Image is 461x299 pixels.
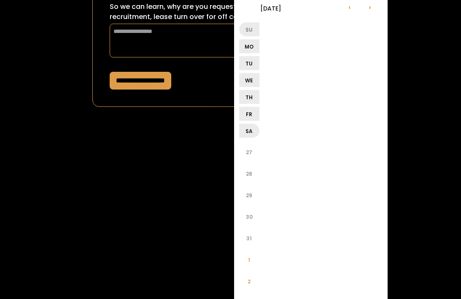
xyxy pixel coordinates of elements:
[239,73,259,87] li: We
[239,250,259,270] li: 1
[239,271,259,291] li: 2
[239,142,259,162] li: 27
[239,39,259,53] li: Mo
[239,56,259,70] li: Tu
[239,163,259,184] li: 28
[239,90,259,104] li: Th
[239,22,259,36] li: Su
[239,124,259,138] li: Sa
[110,2,352,22] label: So we can learn, why are you requesting this date? (ex: sorority recruitment, lease turn over for...
[239,185,259,205] li: 29
[239,207,259,227] li: 30
[239,228,259,248] li: 31
[239,107,259,121] li: Fr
